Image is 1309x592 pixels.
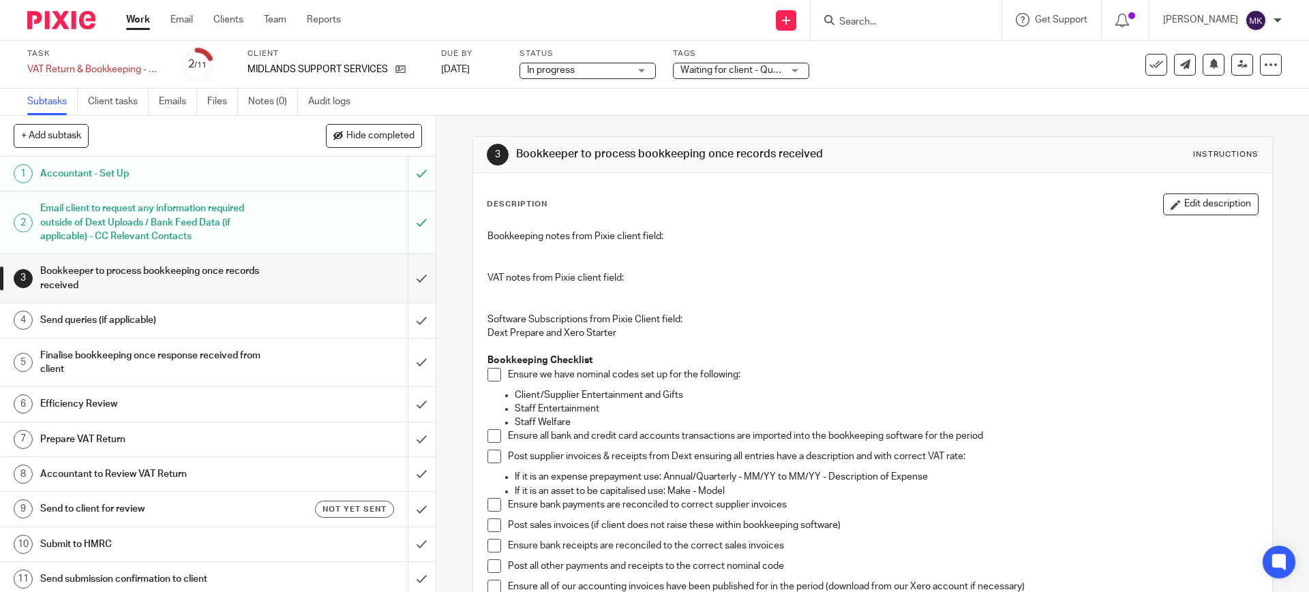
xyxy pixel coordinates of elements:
[159,89,197,115] a: Emails
[27,89,78,115] a: Subtasks
[1035,15,1087,25] span: Get Support
[14,499,33,518] div: 9
[126,13,150,27] a: Work
[326,124,422,147] button: Hide completed
[838,16,961,29] input: Search
[27,63,164,76] div: VAT Return &amp; Bookkeeping - Quarterly - May - July, 2025
[14,353,33,372] div: 5
[516,147,902,161] h1: Bookkeeper to process bookkeeping once records received
[322,503,387,515] span: Not yet sent
[346,131,415,142] span: Hide completed
[14,311,33,330] div: 4
[40,198,276,247] h1: Email client to request any information required outside of Dext Uploads / Bank Feed Data (if app...
[1163,13,1238,27] p: [PERSON_NAME]
[14,213,33,232] div: 2
[508,450,1257,463] p: Post supplier invoices & receipts from Dext ensuring all entries have a description and with corr...
[308,89,361,115] a: Audit logs
[508,539,1257,552] p: Ensure bank receipts are reconciled to the correct sales invoices
[14,269,33,288] div: 3
[487,313,1257,326] p: Software Subscriptions from Pixie Client field:
[40,261,276,296] h1: Bookkeeper to process bookkeeping once records received
[515,470,1257,484] p: If it is an expense prepayment use: Annual/Quarterly - MM/YY to MM/YY - Description of Expense
[40,163,276,184] h1: Accountant - Set Up
[213,13,243,27] a: Clients
[487,356,592,365] strong: Bookkeeping Checklist
[515,388,1257,402] p: Client/Supplier Entertainment and Gifts
[264,13,286,27] a: Team
[673,48,809,59] label: Tags
[441,48,502,59] label: Due by
[207,89,238,115] a: Files
[14,394,33,414] div: 6
[27,48,164,59] label: Task
[14,570,33,589] div: 11
[487,326,1257,340] p: Dext Prepare and Xero Starter
[1163,193,1259,215] button: Edit description
[515,402,1257,416] p: Staff Entertainment
[508,368,1257,381] p: Ensure we have nominal codes set up for the following:
[508,498,1257,512] p: Ensure bank payments are reconciled to correct supplier invoices
[680,65,787,75] span: Waiting for client - Query
[194,61,207,69] small: /11
[515,484,1257,498] p: If it is an asset to be capitalised use: Make - Model
[487,230,1257,243] p: Bookkeeping notes from Pixie client field:
[88,89,149,115] a: Client tasks
[14,430,33,449] div: 7
[508,559,1257,573] p: Post all other payments and receipts to the correct nominal code
[170,13,193,27] a: Email
[307,13,341,27] a: Reports
[40,534,276,555] h1: Submit to HMRC
[1193,149,1259,160] div: Instructions
[508,518,1257,532] p: Post sales invoices (if client does not raise these within bookkeeping software)
[520,48,656,59] label: Status
[40,310,276,330] h1: Send queries (if applicable)
[40,569,276,589] h1: Send submission confirmation to client
[515,416,1257,429] p: Staff Welfare
[248,89,298,115] a: Notes (0)
[40,345,276,380] h1: Finalise bookkeeping once response received from client
[27,63,164,76] div: VAT Return & Bookkeeping - Quarterly - [DATE] - [DATE]
[40,499,276,519] h1: Send to client for review
[40,429,276,450] h1: Prepare VAT Return
[247,63,389,76] p: MIDLANDS SUPPORT SERVICES LTD
[508,429,1257,443] p: Ensure all bank and credit card accounts transactions are imported into the bookkeeping software ...
[441,65,470,74] span: [DATE]
[27,11,95,29] img: Pixie
[14,124,89,147] button: + Add subtask
[188,57,207,72] div: 2
[14,164,33,183] div: 1
[487,144,509,166] div: 3
[487,271,1257,285] p: VAT notes from Pixie client field:
[40,464,276,484] h1: Accountant to Review VAT Return
[247,48,424,59] label: Client
[1245,10,1267,31] img: svg%3E
[40,394,276,414] h1: Efficiency Review
[527,65,575,75] span: In progress
[14,535,33,554] div: 10
[487,199,547,210] p: Description
[14,465,33,484] div: 8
